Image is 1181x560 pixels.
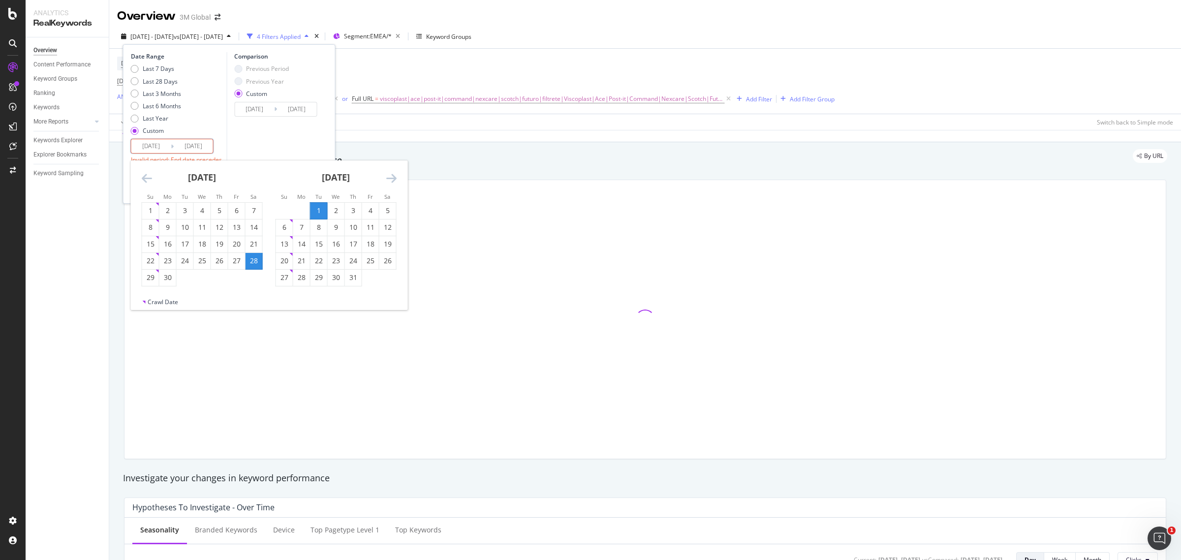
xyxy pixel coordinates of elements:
span: = [375,94,378,103]
span: vs [DATE] - [DATE] [174,32,223,41]
div: Custom [143,126,164,135]
div: Last 3 Months [131,90,181,98]
td: Choose Saturday, June 14, 2025 as your check-out date. It’s available. [245,219,262,236]
td: Choose Wednesday, July 9, 2025 as your check-out date. It’s available. [327,219,344,236]
div: 10 [345,222,362,232]
span: viscoplast|ace|post-it|command|nexcare|scotch|futuro|filtrete|Viscoplast|Ace|Post-it|Command|Nexc... [380,92,724,106]
td: Choose Tuesday, June 10, 2025 as your check-out date. It’s available. [176,219,193,236]
div: 10 [177,222,193,232]
input: End Date [277,102,316,116]
small: Fr [234,193,239,200]
strong: [DATE] [322,171,350,183]
div: Previous Year [234,77,289,86]
div: 4 [194,206,211,216]
div: 12 [379,222,396,232]
div: Previous Period [246,64,289,73]
td: Choose Wednesday, July 16, 2025 as your check-out date. It’s available. [327,236,344,252]
a: Explorer Bookmarks [33,150,102,160]
div: Explorer Bookmarks [33,150,87,160]
div: Ranking [33,88,55,98]
td: Choose Wednesday, June 18, 2025 as your check-out date. It’s available. [193,236,211,252]
span: Full URL [352,94,373,103]
small: We [198,193,206,200]
div: 19 [379,239,396,249]
td: Choose Sunday, July 6, 2025 as your check-out date. It’s available. [276,219,293,236]
td: Choose Tuesday, July 8, 2025 as your check-out date. It’s available. [310,219,327,236]
td: Choose Sunday, June 29, 2025 as your check-out date. It’s available. [142,269,159,286]
td: Choose Wednesday, July 30, 2025 as your check-out date. It’s available. [327,269,344,286]
div: Add Filter Group [790,95,835,103]
div: 2 [328,206,344,216]
div: Top pagetype Level 1 [311,525,379,535]
div: 4 [362,206,379,216]
td: Choose Saturday, July 5, 2025 as your check-out date. It’s available. [379,202,396,219]
div: 11 [362,222,379,232]
div: 25 [362,256,379,266]
button: Apply [117,114,146,130]
td: Choose Friday, July 18, 2025 as your check-out date. It’s available. [362,236,379,252]
button: or [342,94,348,103]
div: Last 6 Months [143,102,181,110]
div: Last Year [131,114,181,123]
input: End Date [174,139,213,153]
div: Add Filter [746,95,772,103]
td: Choose Saturday, June 7, 2025 as your check-out date. It’s available. [245,202,262,219]
div: Last 3 Months [143,90,181,98]
div: 28 [246,256,262,266]
td: Choose Friday, June 27, 2025 as your check-out date. It’s available. [228,252,245,269]
div: 13 [228,222,245,232]
div: Switch back to Simple mode [1097,118,1173,126]
small: Mo [163,193,172,200]
td: Choose Thursday, July 10, 2025 as your check-out date. It’s available. [344,219,362,236]
div: 17 [345,239,362,249]
iframe: Intercom live chat [1148,527,1171,550]
td: Choose Monday, June 23, 2025 as your check-out date. It’s available. [159,252,176,269]
td: Choose Monday, July 21, 2025 as your check-out date. It’s available. [293,252,310,269]
div: 3 [345,206,362,216]
div: 6 [228,206,245,216]
input: Start Date [131,139,171,153]
td: Choose Tuesday, July 15, 2025 as your check-out date. It’s available. [310,236,327,252]
div: Last 6 Months [131,102,181,110]
div: 22 [142,256,159,266]
td: Choose Saturday, July 12, 2025 as your check-out date. It’s available. [379,219,396,236]
td: Choose Sunday, June 22, 2025 as your check-out date. It’s available. [142,252,159,269]
div: RealKeywords [33,18,101,29]
div: 14 [246,222,262,232]
div: Crawl Date [148,298,178,306]
td: Choose Thursday, June 19, 2025 as your check-out date. It’s available. [211,236,228,252]
div: 13 [276,239,293,249]
td: Choose Saturday, July 19, 2025 as your check-out date. It’s available. [379,236,396,252]
small: Tu [182,193,188,200]
span: Device [121,59,140,67]
a: Overview [33,45,102,56]
div: 30 [159,273,176,282]
td: Choose Friday, June 20, 2025 as your check-out date. It’s available. [228,236,245,252]
small: Mo [297,193,306,200]
div: Branded Keywords [195,525,257,535]
td: Choose Saturday, June 21, 2025 as your check-out date. It’s available. [245,236,262,252]
div: Seasonality [140,525,179,535]
div: times [312,31,321,41]
div: 3 [177,206,193,216]
a: More Reports [33,117,92,127]
a: Keyword Groups [33,74,102,84]
div: Analytics [33,8,101,18]
td: Choose Saturday, July 26, 2025 as your check-out date. It’s available. [379,252,396,269]
small: Th [216,193,222,200]
td: Choose Friday, July 25, 2025 as your check-out date. It’s available. [362,252,379,269]
td: Choose Sunday, June 1, 2025 as your check-out date. It’s available. [142,202,159,219]
div: 20 [228,239,245,249]
span: [DATE] - [DATE] [130,32,174,41]
td: Choose Thursday, July 31, 2025 as your check-out date. It’s available. [344,269,362,286]
div: 26 [211,256,228,266]
div: Keywords [33,102,60,113]
td: Choose Sunday, July 20, 2025 as your check-out date. It’s available. [276,252,293,269]
div: legacy label [1133,149,1167,163]
div: 23 [328,256,344,266]
div: 28 [293,273,310,282]
div: 29 [142,273,159,282]
small: Sa [384,193,390,200]
small: Th [350,193,356,200]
